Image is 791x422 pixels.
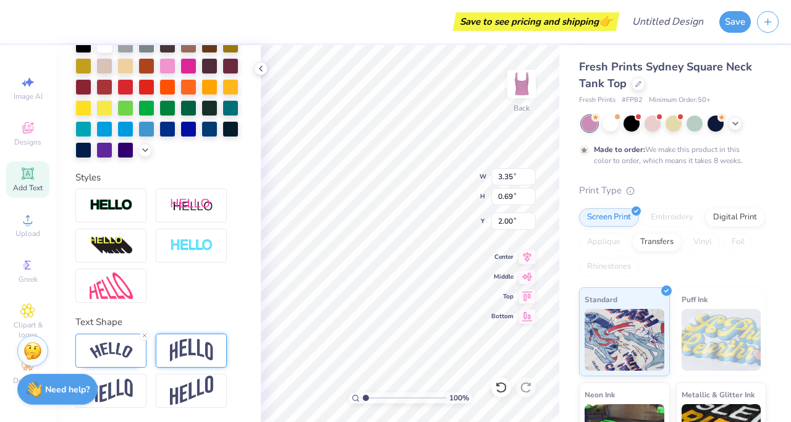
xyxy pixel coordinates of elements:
[449,392,469,403] span: 100 %
[170,339,213,362] img: Arch
[90,379,133,403] img: Flag
[90,272,133,299] img: Free Distort
[724,233,753,251] div: Foil
[14,137,41,147] span: Designs
[599,14,612,28] span: 👉
[682,388,755,401] span: Metallic & Glitter Ink
[170,198,213,213] img: Shadow
[579,258,639,276] div: Rhinestones
[514,103,530,114] div: Back
[682,309,761,371] img: Puff Ink
[579,184,766,198] div: Print Type
[579,233,628,251] div: Applique
[632,233,682,251] div: Transfers
[491,253,514,261] span: Center
[594,145,645,154] strong: Made to order:
[19,274,38,284] span: Greek
[75,315,241,329] div: Text Shape
[13,183,43,193] span: Add Text
[622,95,643,106] span: # FP82
[509,72,534,96] img: Back
[491,292,514,301] span: Top
[579,59,752,91] span: Fresh Prints Sydney Square Neck Tank Top
[622,9,713,34] input: Untitled Design
[585,293,617,306] span: Standard
[491,312,514,321] span: Bottom
[15,229,40,238] span: Upload
[90,236,133,256] img: 3d Illusion
[90,342,133,359] img: Arc
[170,238,213,253] img: Negative Space
[585,309,664,371] img: Standard
[579,208,639,227] div: Screen Print
[594,144,746,166] div: We make this product in this color to order, which means it takes 8 weeks.
[90,198,133,213] img: Stroke
[719,11,751,33] button: Save
[14,91,43,101] span: Image AI
[705,208,765,227] div: Digital Print
[682,293,708,306] span: Puff Ink
[13,376,43,386] span: Decorate
[170,376,213,406] img: Rise
[456,12,616,31] div: Save to see pricing and shipping
[685,233,720,251] div: Vinyl
[75,171,241,185] div: Styles
[649,95,711,106] span: Minimum Order: 50 +
[579,95,615,106] span: Fresh Prints
[643,208,701,227] div: Embroidery
[45,384,90,395] strong: Need help?
[491,272,514,281] span: Middle
[585,388,615,401] span: Neon Ink
[6,320,49,340] span: Clipart & logos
